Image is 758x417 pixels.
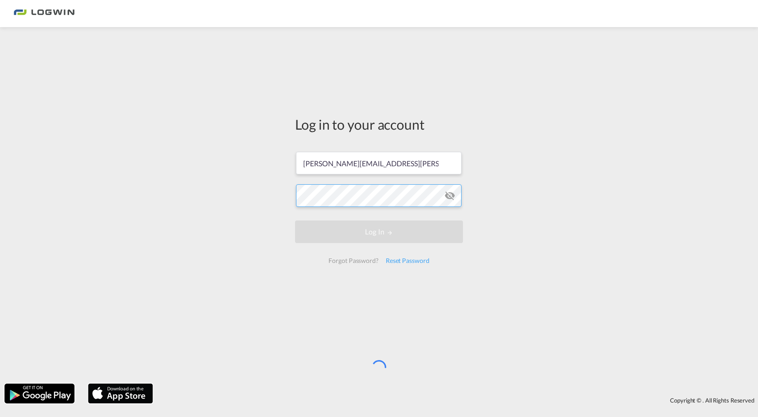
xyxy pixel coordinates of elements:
[325,253,382,269] div: Forgot Password?
[4,383,75,404] img: google.png
[444,190,455,201] md-icon: icon-eye-off
[157,393,758,408] div: Copyright © . All Rights Reserved
[14,4,74,24] img: 2761ae10d95411efa20a1f5e0282d2d7.png
[295,220,463,243] button: LOGIN
[296,152,462,174] input: Enter email/phone number
[295,115,463,134] div: Log in to your account
[87,383,154,404] img: apple.png
[382,253,433,269] div: Reset Password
